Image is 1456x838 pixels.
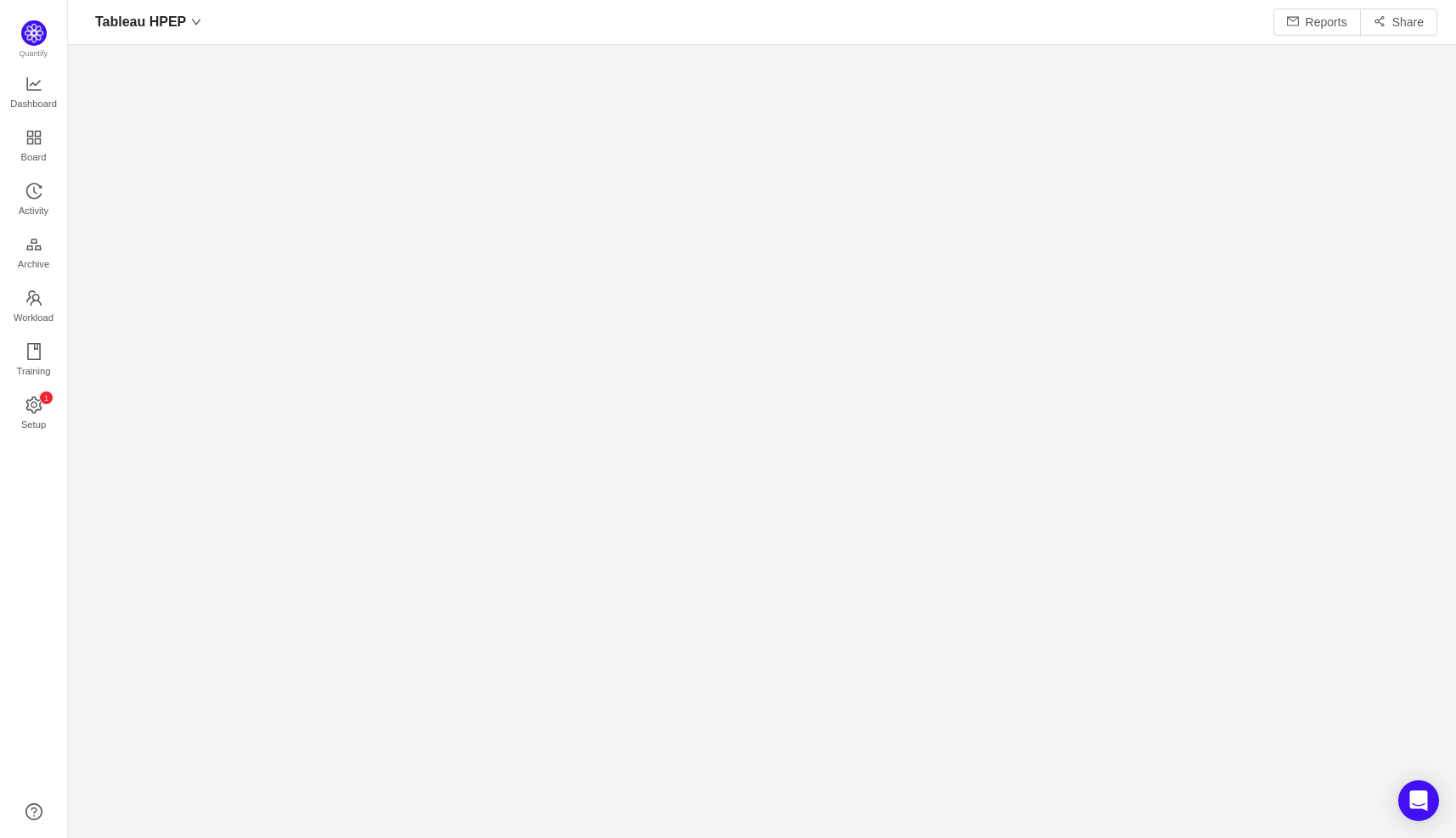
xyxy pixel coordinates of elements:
span: Setup [21,408,46,441]
i: icon: team [25,290,42,307]
i: icon: appstore [25,129,42,146]
a: Workload [25,290,42,324]
span: Archive [18,247,49,281]
span: Activity [19,194,48,228]
a: icon: question-circle [25,803,42,820]
span: Board [21,140,47,174]
i: icon: gold [25,236,42,253]
a: Dashboard [25,76,42,110]
button: icon: mailReports [1273,8,1361,36]
span: Training [16,354,50,388]
a: icon: settingSetup [25,397,42,431]
i: icon: history [25,183,42,200]
i: icon: down [191,17,201,27]
span: Tableau HPEP [95,8,186,36]
div: Open Intercom Messenger [1398,780,1439,821]
span: Dashboard [10,87,57,121]
i: icon: book [25,343,42,360]
span: Quantify [20,49,48,58]
span: Workload [14,301,54,335]
a: Activity [25,183,42,217]
button: icon: share-altShare [1360,8,1437,36]
i: icon: line-chart [25,76,42,93]
p: 1 [43,391,48,404]
a: Archive [25,237,42,271]
sup: 1 [40,391,53,404]
a: Training [25,344,42,378]
i: icon: setting [25,397,42,413]
img: Quantify [21,20,47,46]
a: Board [25,130,42,164]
